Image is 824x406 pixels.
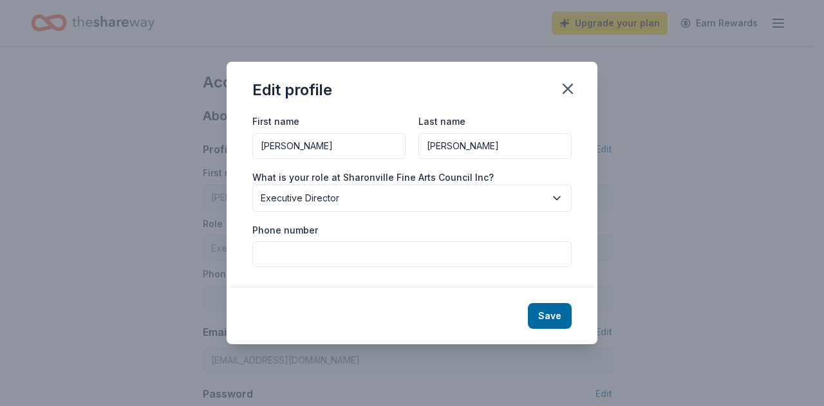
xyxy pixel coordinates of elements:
button: Executive Director [252,185,572,212]
label: Last name [418,115,465,128]
label: First name [252,115,299,128]
div: Edit profile [252,80,332,100]
span: Executive Director [261,190,545,206]
label: What is your role at Sharonville Fine Arts Council Inc? [252,171,494,184]
button: Save [528,303,572,329]
label: Phone number [252,224,318,237]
